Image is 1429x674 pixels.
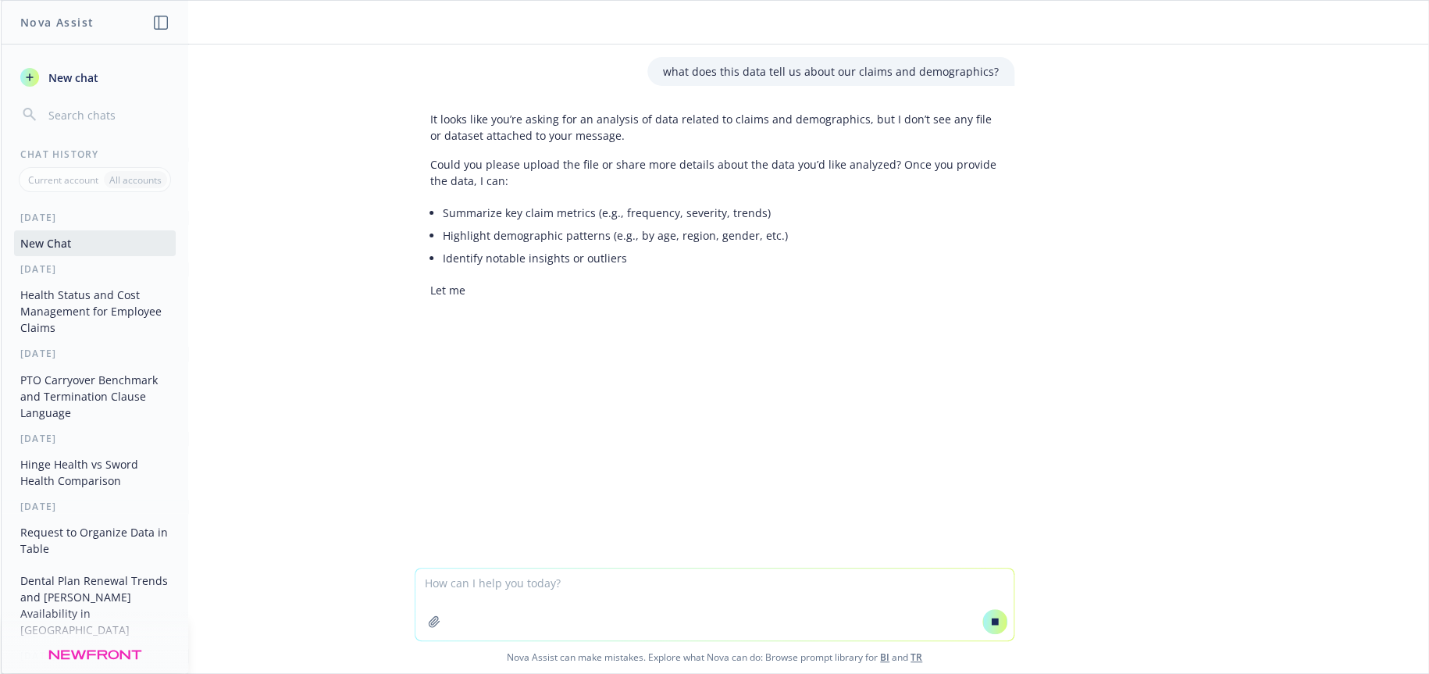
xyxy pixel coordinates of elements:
[443,224,999,247] li: Highlight demographic patterns (e.g., by age, region, gender, etc.)
[14,519,176,562] button: Request to Organize Data in Table
[2,649,188,662] div: [DATE]
[2,148,188,161] div: Chat History
[14,367,176,426] button: PTO Carryover Benchmark and Termination Clause Language
[430,111,999,144] p: It looks like you’re asking for an analysis of data related to claims and demographics, but I don...
[2,211,188,224] div: [DATE]
[14,568,176,643] button: Dental Plan Renewal Trends and [PERSON_NAME] Availability in [GEOGRAPHIC_DATA]
[14,63,176,91] button: New chat
[2,262,188,276] div: [DATE]
[880,651,889,664] a: BI
[45,70,98,86] span: New chat
[20,14,94,30] h1: Nova Assist
[7,641,1422,673] span: Nova Assist can make mistakes. Explore what Nova can do: Browse prompt library for and
[2,432,188,445] div: [DATE]
[28,173,98,187] p: Current account
[2,347,188,360] div: [DATE]
[443,247,999,269] li: Identify notable insights or outliers
[109,173,162,187] p: All accounts
[430,282,999,298] p: Let me
[2,500,188,513] div: [DATE]
[430,156,999,189] p: Could you please upload the file or share more details about the data you’d like analyzed? Once y...
[14,282,176,341] button: Health Status and Cost Management for Employee Claims
[663,63,999,80] p: what does this data tell us about our claims and demographics?
[443,201,999,224] li: Summarize key claim metrics (e.g., frequency, severity, trends)
[45,104,169,126] input: Search chats
[14,230,176,256] button: New Chat
[910,651,922,664] a: TR
[14,451,176,494] button: Hinge Health vs Sword Health Comparison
